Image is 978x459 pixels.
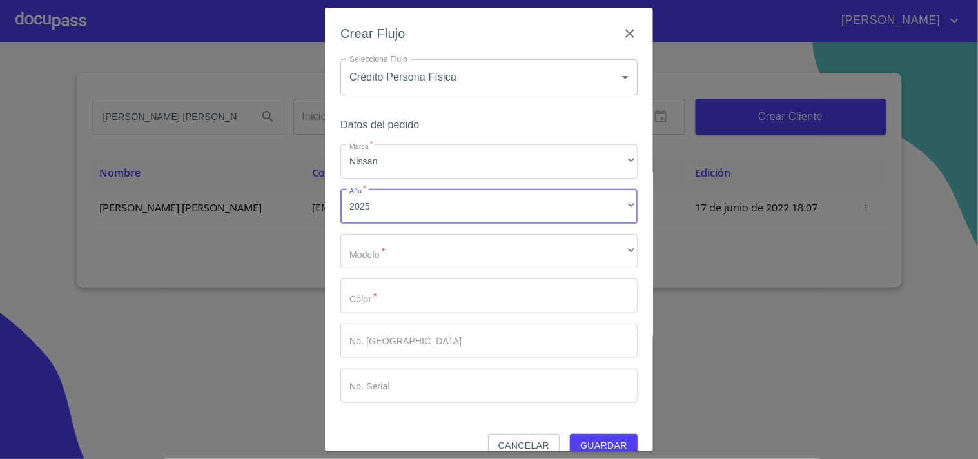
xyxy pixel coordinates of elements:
div: ​ [340,234,638,269]
div: 2025 [340,189,638,224]
h6: Datos del pedido [340,116,638,134]
div: Crédito Persona Física [340,59,638,95]
div: Nissan [340,144,638,179]
button: Guardar [570,434,638,458]
span: Guardar [580,438,627,454]
button: Cancelar [488,434,560,458]
span: Cancelar [498,438,549,454]
h6: Crear Flujo [340,23,406,44]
